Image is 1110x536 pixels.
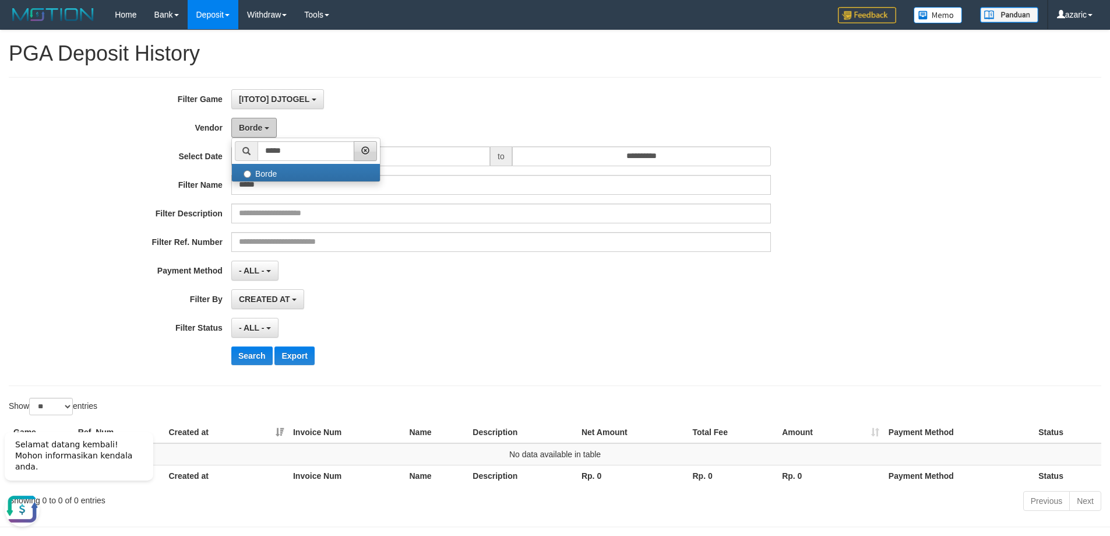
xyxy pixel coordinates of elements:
[231,89,324,109] button: [ITOTO] DJTOGEL
[288,465,405,486] th: Invoice Num
[239,94,309,104] span: [ITOTO] DJTOGEL
[777,422,884,443] th: Amount: activate to sort column ascending
[29,398,73,415] select: Showentries
[5,70,40,105] button: Open LiveChat chat widget
[231,346,273,365] button: Search
[1034,465,1101,486] th: Status
[9,490,454,506] div: Showing 0 to 0 of 0 entries
[239,295,290,304] span: CREATED AT
[239,123,262,132] span: Borde
[288,422,405,443] th: Invoice Num
[1069,491,1101,511] a: Next
[15,18,132,50] span: Selamat datang kembali! Mohon informasikan kendala anda.
[404,465,468,486] th: Name
[980,7,1038,23] img: panduan.png
[688,422,778,443] th: Total Fee
[231,261,279,281] button: - ALL -
[468,465,577,486] th: Description
[239,323,265,332] span: - ALL -
[239,266,265,275] span: - ALL -
[164,465,288,486] th: Created at
[688,465,778,486] th: Rp. 0
[914,7,963,23] img: Button%20Memo.svg
[9,42,1101,65] h1: PGA Deposit History
[490,146,512,166] span: to
[274,346,314,365] button: Export
[838,7,896,23] img: Feedback.jpg
[404,422,468,443] th: Name
[244,170,251,178] input: Borde
[231,318,279,338] button: - ALL -
[231,289,305,309] button: CREATED AT
[231,118,277,138] button: Borde
[9,398,97,415] label: Show entries
[884,422,1034,443] th: Payment Method
[884,465,1034,486] th: Payment Method
[232,164,380,181] label: Borde
[164,422,288,443] th: Created at: activate to sort column ascending
[9,6,97,23] img: MOTION_logo.png
[577,465,688,486] th: Rp. 0
[577,422,688,443] th: Net Amount
[1034,422,1101,443] th: Status
[468,422,577,443] th: Description
[1023,491,1070,511] a: Previous
[777,465,884,486] th: Rp. 0
[9,443,1101,465] td: No data available in table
